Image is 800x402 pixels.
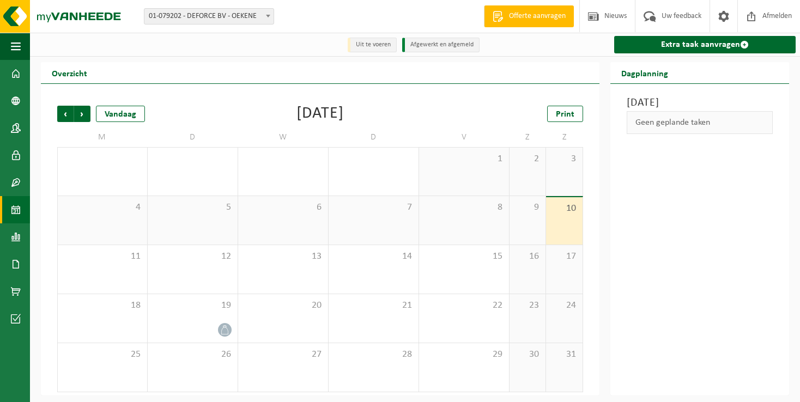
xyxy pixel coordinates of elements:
span: 5 [153,202,232,214]
span: 2 [515,153,541,165]
span: 28 [334,349,413,361]
li: Uit te voeren [348,38,397,52]
span: 19 [153,300,232,312]
h2: Dagplanning [610,62,679,83]
div: Geen geplande taken [627,111,773,134]
span: 12 [153,251,232,263]
td: M [57,127,148,147]
span: 24 [551,300,577,312]
span: 26 [153,349,232,361]
span: 25 [63,349,142,361]
span: 30 [244,153,323,165]
span: Vorige [57,106,74,122]
span: 15 [425,251,504,263]
span: 29 [425,349,504,361]
span: 4 [63,202,142,214]
span: 16 [515,251,541,263]
span: 31 [334,153,413,165]
span: 01-079202 - DEFORCE BV - OEKENE [144,9,274,24]
h3: [DATE] [627,95,773,111]
td: D [148,127,238,147]
span: 27 [244,349,323,361]
span: 20 [244,300,323,312]
span: 13 [244,251,323,263]
h2: Overzicht [41,62,98,83]
span: 18 [63,300,142,312]
span: 11 [63,251,142,263]
span: 21 [334,300,413,312]
span: 9 [515,202,541,214]
span: 10 [551,203,577,215]
a: Offerte aanvragen [484,5,574,27]
span: 28 [63,153,142,165]
td: D [329,127,419,147]
div: [DATE] [296,106,344,122]
span: 30 [515,349,541,361]
span: 23 [515,300,541,312]
span: Offerte aanvragen [506,11,568,22]
td: Z [546,127,583,147]
span: 01-079202 - DEFORCE BV - OEKENE [144,8,274,25]
span: 14 [334,251,413,263]
span: 1 [425,153,504,165]
div: Vandaag [96,106,145,122]
span: Print [556,110,574,119]
span: 8 [425,202,504,214]
li: Afgewerkt en afgemeld [402,38,480,52]
span: 7 [334,202,413,214]
span: 17 [551,251,577,263]
a: Extra taak aanvragen [614,36,796,53]
td: W [238,127,329,147]
span: 6 [244,202,323,214]
span: 3 [551,153,577,165]
td: Z [510,127,547,147]
span: 29 [153,153,232,165]
span: 22 [425,300,504,312]
td: V [419,127,510,147]
span: Volgende [74,106,90,122]
a: Print [547,106,583,122]
span: 31 [551,349,577,361]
